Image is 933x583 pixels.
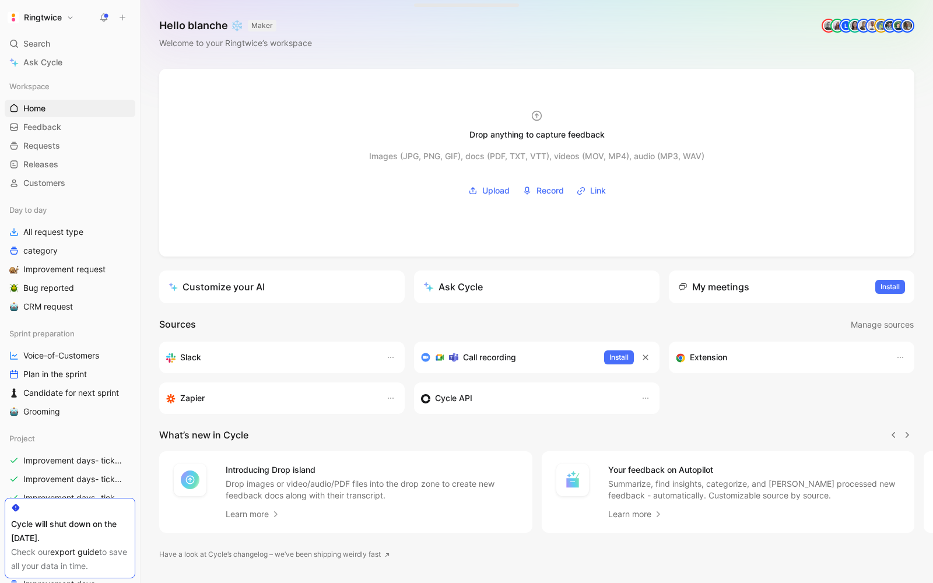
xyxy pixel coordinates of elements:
div: Sync your customers, send feedback and get updates in Slack [166,350,374,364]
div: Sync customers & send feedback from custom sources. Get inspired by our favorite use case [421,391,629,405]
span: category [23,245,58,257]
img: 🪲 [9,283,19,293]
div: Sprint preparationVoice-of-CustomersPlan in the sprint♟️Candidate for next sprint🤖Grooming [5,325,135,420]
button: Link [573,182,610,199]
a: Ask Cycle [5,54,135,71]
span: Install [881,281,900,293]
h3: Zapier [180,391,205,405]
h4: Your feedback on Autopilot [608,463,901,477]
button: Upload [464,182,514,199]
a: Voice-of-Customers [5,347,135,364]
a: export guide [50,547,99,557]
img: avatar [867,20,878,31]
img: avatar [893,20,904,31]
img: 🤖 [9,407,19,416]
button: Manage sources [850,317,914,332]
img: avatar [832,20,843,31]
img: avatar [884,20,896,31]
a: Customers [5,174,135,192]
span: Home [23,103,45,114]
button: Install [604,350,634,364]
button: ♟️ [7,386,21,400]
span: Grooming [23,406,60,417]
a: All request type [5,223,135,241]
span: Install [609,352,629,363]
span: Voice-of-Customers [23,350,99,361]
h4: Introducing Drop island [226,463,518,477]
a: 🪲Bug reported [5,279,135,297]
span: Upload [482,184,510,198]
button: Install [875,280,905,294]
a: Have a look at Cycle’s changelog – we’ve been shipping weirdly fast [159,549,390,560]
div: Workspace [5,78,135,95]
a: Customize your AI [159,271,405,303]
div: L [840,20,852,31]
span: Bug reported [23,282,74,294]
div: Ask Cycle [423,280,483,294]
span: Manage sources [851,318,914,332]
span: All request type [23,226,83,238]
div: Welcome to your Ringtwice’s workspace [159,36,312,50]
div: Day to dayAll request typecategory🐌Improvement request🪲Bug reported🤖CRM request [5,201,135,315]
img: Ringtwice [8,12,19,23]
button: Record [518,182,568,199]
a: Learn more [226,507,280,521]
span: CRM request [23,301,73,312]
img: avatar [823,20,834,31]
div: Cycle will shut down on the [DATE]. [11,517,129,545]
span: Requests [23,140,60,152]
span: Project [9,433,35,444]
span: Workspace [9,80,50,92]
a: ♟️Candidate for next sprint [5,384,135,402]
div: Sprint preparation [5,325,135,342]
img: avatar [875,20,887,31]
a: category [5,242,135,259]
span: Improvement days- tickets ready-legacy [23,492,123,504]
span: Candidate for next sprint [23,387,119,399]
div: Capture feedback from thousands of sources with Zapier (survey results, recordings, sheets, etc). [166,391,374,405]
div: Images (JPG, PNG, GIF), docs (PDF, TXT, VTT), videos (MOV, MP4), audio (MP3, WAV) [369,149,704,163]
div: Drop anything to capture feedback [469,128,605,142]
a: 🐌Improvement request [5,261,135,278]
span: Day to day [9,204,47,216]
div: Capture feedback from anywhere on the web [676,350,884,364]
h2: What’s new in Cycle [159,428,248,442]
h1: Ringtwice [24,12,62,23]
a: 🤖Grooming [5,403,135,420]
span: Sprint preparation [9,328,75,339]
img: avatar [902,20,913,31]
h3: Extension [690,350,727,364]
p: Drop images or video/audio/PDF files into the drop zone to create new feedback docs along with th... [226,478,518,501]
span: Customers [23,177,65,189]
span: Ask Cycle [23,55,62,69]
button: 🤖 [7,405,21,419]
img: ♟️ [9,388,19,398]
div: Customize your AI [169,280,265,294]
span: Improvement days- tickets ready- React [23,455,123,466]
h3: Slack [180,350,201,364]
div: Check our to save all your data in time. [11,545,129,573]
div: Day to day [5,201,135,219]
img: avatar [849,20,861,31]
span: Feedback [23,121,61,133]
a: 🤖CRM request [5,298,135,315]
span: Improvement request [23,264,106,275]
h1: Hello blanche ❄️ [159,19,312,33]
button: 🐌 [7,262,21,276]
h2: Sources [159,317,196,332]
a: Learn more [608,507,663,521]
span: Link [590,184,606,198]
button: 🤖 [7,300,21,314]
button: 🪲 [7,281,21,295]
a: Improvement days- tickets ready- React [5,452,135,469]
h3: Cycle API [435,391,472,405]
div: ProjectImprovement days- tickets ready- ReactImprovement days- tickets ready- backendImprovement ... [5,430,135,544]
h3: Call recording [463,350,516,364]
img: 🐌 [9,265,19,274]
span: Search [23,37,50,51]
a: Improvement days- tickets ready-legacy [5,489,135,507]
span: Plan in the sprint [23,368,87,380]
a: Releases [5,156,135,173]
button: Ask Cycle [414,271,660,303]
a: Plan in the sprint [5,366,135,383]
